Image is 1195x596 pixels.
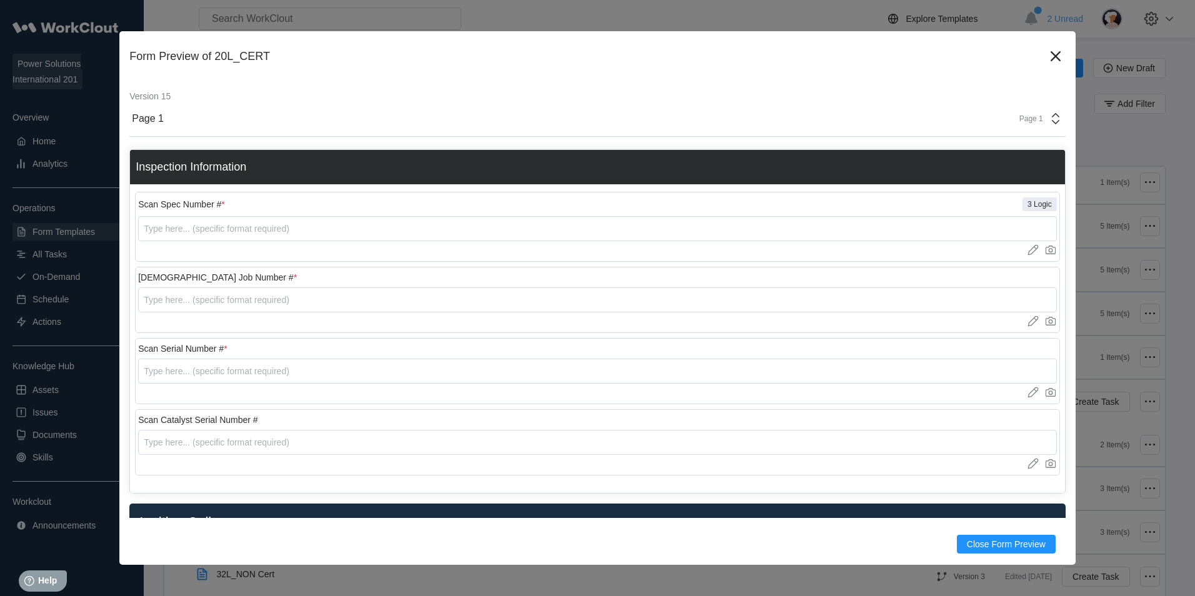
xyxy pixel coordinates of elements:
button: Close Form Preview [957,535,1056,554]
div: Scan Serial Number # [138,344,227,354]
input: Type here... (specific format required) [138,287,1057,312]
input: Type here... (specific format required) [138,430,1057,455]
div: Scan Catalyst Serial Number # [138,415,257,425]
div: Form Preview of 20L_CERT [129,50,1046,63]
div: Inspection Information [136,161,246,174]
div: [DEMOGRAPHIC_DATA] Job Number # [138,272,297,282]
h2: Ignition Coil [134,514,1061,531]
div: Scan Spec Number # [138,199,225,209]
div: 3 Logic [1022,197,1057,211]
span: Close Form Preview [967,540,1046,549]
div: Version 15 [129,91,1066,101]
input: Type here... (specific format required) [138,216,1057,241]
input: Type here... (specific format required) [138,359,1057,384]
div: Page 1 [132,113,164,124]
div: Page 1 [1012,114,1043,123]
